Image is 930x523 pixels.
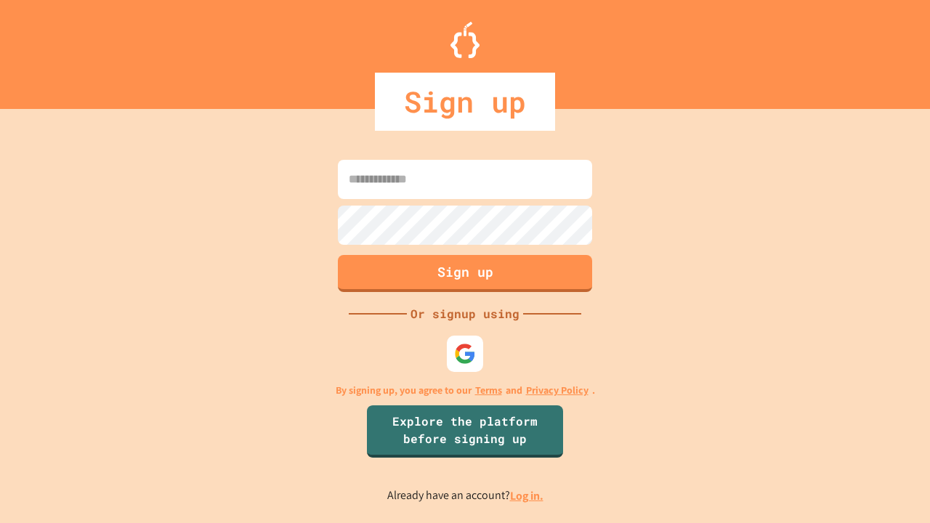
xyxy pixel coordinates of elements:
[338,255,592,292] button: Sign up
[407,305,523,323] div: Or signup using
[450,22,480,58] img: Logo.svg
[454,343,476,365] img: google-icon.svg
[336,383,595,398] p: By signing up, you agree to our and .
[510,488,543,503] a: Log in.
[526,383,589,398] a: Privacy Policy
[375,73,555,131] div: Sign up
[367,405,563,458] a: Explore the platform before signing up
[475,383,502,398] a: Terms
[387,487,543,505] p: Already have an account?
